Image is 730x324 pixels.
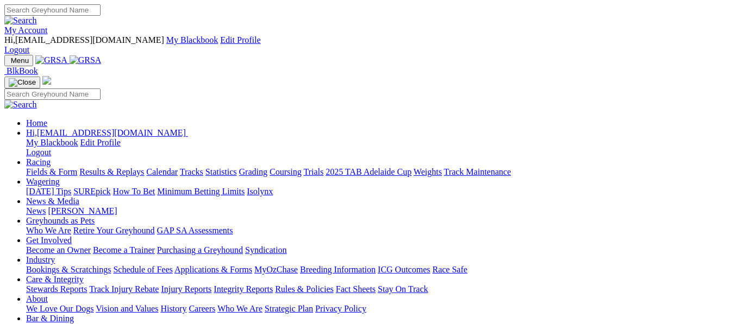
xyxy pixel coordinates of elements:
[26,245,726,255] div: Get Involved
[214,284,273,294] a: Integrity Reports
[247,187,273,196] a: Isolynx
[378,284,428,294] a: Stay On Track
[48,206,117,215] a: [PERSON_NAME]
[26,206,46,215] a: News
[166,35,219,45] a: My Blackbook
[414,167,442,176] a: Weights
[26,167,726,177] div: Racing
[180,167,203,176] a: Tracks
[4,35,726,55] div: My Account
[7,66,38,75] span: BlkBook
[4,16,37,26] img: Search
[26,265,726,275] div: Industry
[205,167,237,176] a: Statistics
[146,167,178,176] a: Calendar
[26,187,726,196] div: Wagering
[26,275,84,284] a: Care & Integrity
[254,265,298,274] a: MyOzChase
[26,294,48,303] a: About
[26,118,47,128] a: Home
[93,245,155,255] a: Become a Trainer
[161,284,211,294] a: Injury Reports
[26,265,111,274] a: Bookings & Scratchings
[315,304,366,313] a: Privacy Policy
[26,196,79,206] a: News & Media
[35,55,67,65] img: GRSA
[4,26,48,35] a: My Account
[157,187,245,196] a: Minimum Betting Limits
[26,128,186,137] span: Hi, [EMAIL_ADDRESS][DOMAIN_NAME]
[11,56,29,65] span: Menu
[217,304,263,313] a: Who We Are
[4,55,33,66] button: Toggle navigation
[432,265,467,274] a: Race Safe
[26,284,87,294] a: Stewards Reports
[26,255,55,264] a: Industry
[26,245,91,255] a: Become an Owner
[26,304,726,314] div: About
[70,55,102,65] img: GRSA
[89,284,159,294] a: Track Injury Rebate
[9,78,36,87] img: Close
[80,138,121,147] a: Edit Profile
[4,45,29,54] a: Logout
[26,138,726,157] div: Hi,[EMAIL_ADDRESS][DOMAIN_NAME]
[4,100,37,110] img: Search
[26,226,726,236] div: Greyhounds as Pets
[26,284,726,294] div: Care & Integrity
[73,226,155,235] a: Retire Your Greyhound
[160,304,186,313] a: History
[326,167,411,176] a: 2025 TAB Adelaide Cup
[4,66,38,75] a: BlkBook
[4,88,101,100] input: Search
[189,304,215,313] a: Careers
[113,187,155,196] a: How To Bet
[4,4,101,16] input: Search
[26,206,726,216] div: News & Media
[26,187,71,196] a: [DATE] Tips
[26,314,74,323] a: Bar & Dining
[174,265,252,274] a: Applications & Forms
[26,226,71,235] a: Who We Are
[275,284,334,294] a: Rules & Policies
[26,236,72,245] a: Get Involved
[26,177,60,186] a: Wagering
[42,76,51,85] img: logo-grsa-white.png
[73,187,110,196] a: SUREpick
[4,35,164,45] span: Hi, [EMAIL_ADDRESS][DOMAIN_NAME]
[444,167,511,176] a: Track Maintenance
[303,167,323,176] a: Trials
[26,304,93,313] a: We Love Our Dogs
[26,128,188,137] a: Hi,[EMAIL_ADDRESS][DOMAIN_NAME]
[300,265,376,274] a: Breeding Information
[378,265,430,274] a: ICG Outcomes
[336,284,376,294] a: Fact Sheets
[79,167,144,176] a: Results & Replays
[245,245,286,255] a: Syndication
[157,226,233,235] a: GAP SA Assessments
[96,304,158,313] a: Vision and Values
[113,265,172,274] a: Schedule of Fees
[270,167,302,176] a: Coursing
[157,245,243,255] a: Purchasing a Greyhound
[26,138,78,147] a: My Blackbook
[239,167,267,176] a: Grading
[265,304,313,313] a: Strategic Plan
[26,216,95,225] a: Greyhounds as Pets
[26,167,77,176] a: Fields & Form
[26,157,51,167] a: Racing
[220,35,260,45] a: Edit Profile
[26,148,51,157] a: Logout
[4,77,40,88] button: Toggle navigation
